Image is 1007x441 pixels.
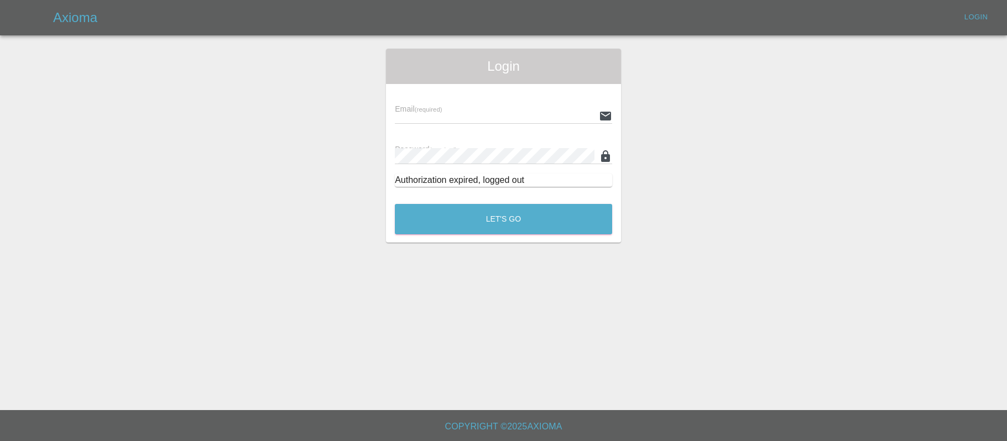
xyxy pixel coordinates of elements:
small: (required) [430,146,457,153]
small: (required) [415,106,442,113]
h5: Axioma [53,9,97,27]
div: Authorization expired, logged out [395,174,612,187]
h6: Copyright © 2025 Axioma [9,419,998,434]
button: Let's Go [395,204,612,234]
span: Login [395,57,612,75]
span: Password [395,145,457,154]
a: Login [958,9,994,26]
span: Email [395,104,442,113]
